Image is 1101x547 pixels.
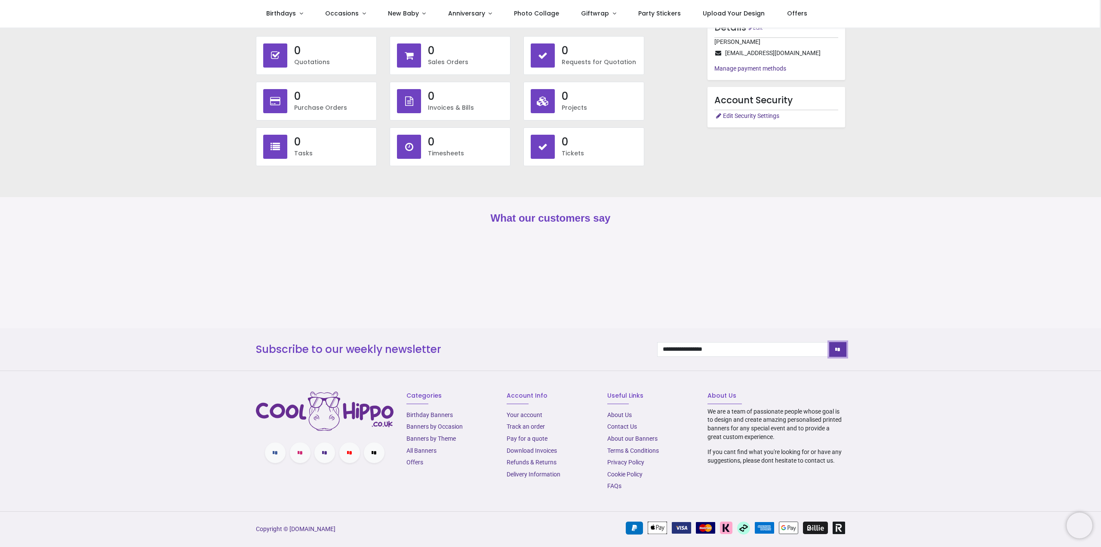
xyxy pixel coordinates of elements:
[803,522,828,534] img: Billie
[428,135,503,149] h3: 0
[294,149,369,158] h6: Tasks
[707,448,845,465] p: If you cant find what you're looking for or have any suggestions, please dont hesitate to contact...
[562,58,637,67] h6: Requests for Quotation
[703,9,765,18] span: Upload Your Design
[294,135,369,149] h3: 0
[707,392,845,400] h6: About Us
[406,411,453,418] a: Birthday Banners
[607,447,659,454] a: Terms & Conditions
[428,149,503,158] h6: Timesheets
[787,9,807,18] span: Offers
[714,49,722,58] i: Email
[648,522,667,534] img: Apple Pay
[755,522,774,534] img: American Express
[294,89,369,104] h3: 0
[256,211,845,226] h2: What our customers say
[714,112,779,119] a: Edit Security Settings
[523,82,644,121] a: 0 Projects
[507,435,547,442] a: Pay for a quote
[406,435,456,442] a: Banners by Theme
[406,459,423,466] a: Offers
[714,38,760,45] span: [PERSON_NAME]
[714,65,786,72] a: Manage payment methods
[562,89,637,104] h3: 0
[406,447,437,454] a: All Banners
[562,43,637,58] h3: 0
[428,104,503,112] h6: Invoices & Bills
[581,9,609,18] span: Giftwrap
[294,43,369,58] h3: 0
[428,43,503,58] h3: 0
[428,89,503,104] h3: 0
[779,522,798,534] img: Google Pay
[833,522,845,534] img: Revolut Pay
[607,459,644,466] a: Privacy Policy
[390,36,511,75] a: 0 Sales Orders
[523,127,644,166] a: 0 Tickets
[707,408,845,441] p: We are a team of passionate people whose goal is to design and create amazing personalised printe...
[294,58,369,67] h6: Quotations
[714,94,838,106] h4: Account Security
[507,411,542,418] a: Your account
[256,36,377,75] a: 0 Quotations
[672,522,691,534] img: VISA
[562,104,637,112] h6: Projects
[607,411,632,418] a: About Us​
[607,482,621,489] a: FAQs
[390,82,511,121] a: 0 Invoices & Bills
[607,392,695,400] h6: Useful Links
[746,24,765,33] a: Edit
[507,471,560,478] a: Delivery Information
[266,9,296,18] span: Birthdays
[562,149,637,158] h6: Tickets
[514,9,559,18] span: Photo Collage
[507,423,545,430] a: Track an order
[737,522,750,535] img: Afterpay Clearpay
[507,459,557,466] a: Refunds & Returns
[507,447,557,454] a: Download Invoices
[607,423,637,430] a: Contact Us
[626,522,643,535] img: PayPal
[1067,513,1092,538] iframe: Brevo live chat
[448,9,485,18] span: Anniversary
[638,9,681,18] span: Party Stickers
[390,127,511,166] a: 0 Timesheets
[256,342,644,357] h3: Subscribe to our weekly newsletter
[696,522,715,534] img: MasterCard
[720,522,732,534] img: Klarna
[562,135,637,149] h3: 0
[256,525,335,532] a: Copyright © [DOMAIN_NAME]
[523,36,644,75] a: 0 Requests for Quotation
[507,392,594,400] h6: Account Info
[714,49,838,58] span: [EMAIL_ADDRESS][DOMAIN_NAME]
[256,127,377,166] a: 0 Tasks
[428,58,503,67] h6: Sales Orders
[607,471,643,478] a: Cookie Policy
[406,392,494,400] h6: Categories
[388,9,419,18] span: New Baby
[406,423,463,430] a: Banners by Occasion
[325,9,359,18] span: Occasions
[294,104,369,112] h6: Purchase Orders
[607,435,658,442] a: About our Banners
[256,82,377,121] a: 0 Purchase Orders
